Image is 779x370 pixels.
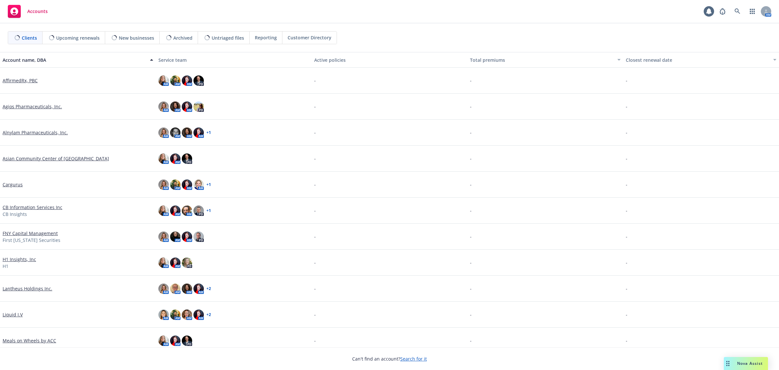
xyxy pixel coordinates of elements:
img: photo [182,231,192,242]
a: + 2 [206,287,211,291]
a: Lantheus Holdings Inc. [3,285,52,292]
a: Liquid I.V [3,311,23,318]
div: Account name, DBA [3,57,146,63]
a: + 2 [206,313,211,317]
span: First [US_STATE] Securities [3,237,60,244]
span: - [470,155,472,162]
span: - [626,233,627,240]
span: - [314,233,316,240]
span: - [470,337,472,344]
span: - [626,259,627,266]
img: photo [170,310,180,320]
img: photo [158,101,169,112]
span: - [626,181,627,188]
span: - [314,155,316,162]
img: photo [170,284,180,294]
a: Alnylam Pharmaceuticals, Inc. [3,129,68,136]
div: Active policies [314,57,465,63]
span: - [470,285,472,292]
span: - [314,285,316,292]
img: photo [170,101,180,112]
img: photo [158,310,169,320]
a: + 1 [206,131,211,135]
img: photo [158,179,169,190]
a: Search for it [400,356,427,362]
span: - [314,337,316,344]
span: - [470,259,472,266]
img: photo [170,179,180,190]
span: - [626,103,627,110]
button: Active policies [312,52,467,68]
a: Meals on Wheels by ACC [3,337,56,344]
span: Can't find an account? [352,355,427,362]
span: - [314,259,316,266]
img: photo [158,258,169,268]
img: photo [158,127,169,138]
span: - [626,285,627,292]
span: - [314,103,316,110]
span: New businesses [119,34,154,41]
span: - [470,233,472,240]
img: photo [158,284,169,294]
div: Closest renewal date [626,57,769,63]
img: photo [158,75,169,86]
div: Total premiums [470,57,613,63]
span: - [470,311,472,318]
span: - [626,129,627,136]
span: - [470,207,472,214]
span: - [626,207,627,214]
span: - [470,181,472,188]
img: photo [182,179,192,190]
div: Drag to move [724,357,732,370]
span: - [470,129,472,136]
img: photo [182,75,192,86]
span: - [314,181,316,188]
img: photo [182,336,192,346]
img: photo [193,127,204,138]
img: photo [158,205,169,216]
a: Asian Community Center of [GEOGRAPHIC_DATA] [3,155,109,162]
img: photo [193,75,204,86]
a: + 1 [206,183,211,187]
span: Reporting [255,34,277,41]
a: Agios Pharmaceuticals, Inc. [3,103,62,110]
img: photo [182,205,192,216]
img: photo [170,258,180,268]
span: Customer Directory [288,34,331,41]
span: - [314,207,316,214]
span: - [470,103,472,110]
span: Untriaged files [212,34,244,41]
span: - [626,311,627,318]
span: Accounts [27,9,48,14]
span: - [626,337,627,344]
span: - [626,77,627,84]
img: photo [170,75,180,86]
span: CB Insights [3,211,27,218]
button: Total premiums [467,52,623,68]
a: AffirmedRx, PBC [3,77,38,84]
span: Nova Assist [737,361,763,366]
a: Report a Bug [716,5,729,18]
span: - [314,77,316,84]
img: photo [193,179,204,190]
a: Accounts [5,2,50,20]
img: photo [182,284,192,294]
a: H1 Insights, Inc [3,256,36,263]
a: Search [731,5,744,18]
a: Switch app [746,5,759,18]
a: CB Information Services Inc [3,204,62,211]
img: photo [182,101,192,112]
img: photo [193,101,204,112]
img: photo [182,258,192,268]
img: photo [193,205,204,216]
button: Service team [156,52,312,68]
img: photo [182,310,192,320]
img: photo [193,310,204,320]
img: photo [182,127,192,138]
img: photo [158,336,169,346]
span: - [314,311,316,318]
span: - [314,129,316,136]
img: photo [158,153,169,164]
span: Clients [22,34,37,41]
span: H1 [3,263,8,270]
